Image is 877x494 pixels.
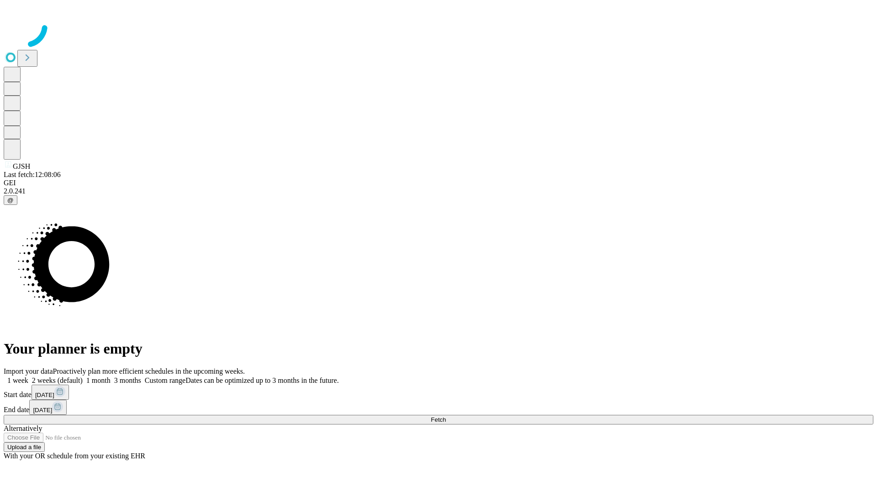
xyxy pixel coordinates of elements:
[53,367,245,375] span: Proactively plan more efficient schedules in the upcoming weeks.
[4,171,61,178] span: Last fetch: 12:08:06
[4,424,42,432] span: Alternatively
[4,187,873,195] div: 2.0.241
[4,442,45,452] button: Upload a file
[29,400,67,415] button: [DATE]
[4,367,53,375] span: Import your data
[4,340,873,357] h1: Your planner is empty
[32,376,83,384] span: 2 weeks (default)
[32,385,69,400] button: [DATE]
[185,376,338,384] span: Dates can be optimized up to 3 months in the future.
[4,400,873,415] div: End date
[86,376,111,384] span: 1 month
[4,452,145,460] span: With your OR schedule from your existing EHR
[114,376,141,384] span: 3 months
[4,415,873,424] button: Fetch
[4,385,873,400] div: Start date
[4,179,873,187] div: GEI
[35,392,54,398] span: [DATE]
[7,376,28,384] span: 1 week
[13,162,30,170] span: GJSH
[4,195,17,205] button: @
[431,416,446,423] span: Fetch
[7,197,14,204] span: @
[145,376,185,384] span: Custom range
[33,407,52,413] span: [DATE]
